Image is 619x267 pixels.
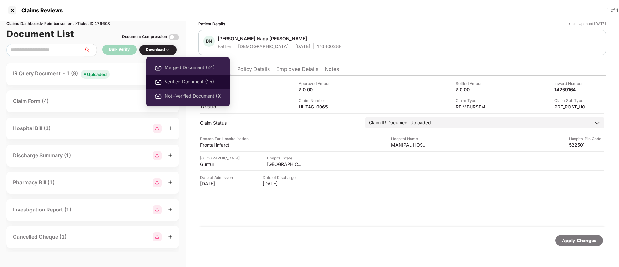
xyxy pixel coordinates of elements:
[165,47,170,53] img: svg+xml;base64,PHN2ZyBpZD0iRHJvcGRvd24tMzJ4MzIiIHhtbG5zPSJodHRwOi8vd3d3LnczLm9yZy8yMDAwL3N2ZyIgd2...
[200,155,240,161] div: [GEOGRAPHIC_DATA]
[276,66,318,75] li: Employee Details
[200,142,236,148] div: Frontal infarct
[325,66,339,75] li: Notes
[299,87,334,93] div: ₹ 0.00
[168,234,173,239] span: plus
[84,44,97,56] button: search
[87,71,107,77] div: Uploaded
[237,66,270,75] li: Policy Details
[299,80,334,87] div: Approved Amount
[200,161,236,167] div: Guntur
[153,205,162,214] img: svg+xml;base64,PHN2ZyBpZD0iR3JvdXBfMjg4MTMiIGRhdGEtbmFtZT0iR3JvdXAgMjg4MTMiIHhtbG5zPSJodHRwOi8vd3...
[109,46,130,53] div: Bulk Verify
[218,36,307,42] div: [PERSON_NAME] Naga [PERSON_NAME]
[391,142,427,148] div: MANIPAL HOSPITALS
[456,104,491,110] div: REIMBURSEMENT
[554,104,590,110] div: PRE_POST_HOSPITALIZATION_REIMBURSEMENT
[200,120,359,126] div: Claim Status
[267,155,302,161] div: Hospital State
[13,69,110,79] div: IR Query Document - 1 (9)
[153,151,162,160] img: svg+xml;base64,PHN2ZyBpZD0iR3JvdXBfMjg4MTMiIGRhdGEtbmFtZT0iR3JvdXAgMjg4MTMiIHhtbG5zPSJodHRwOi8vd3...
[17,7,63,14] div: Claims Reviews
[369,119,431,126] div: Claim IR Document Uploaded
[6,27,74,41] h1: Document List
[153,178,162,187] img: svg+xml;base64,PHN2ZyBpZD0iR3JvdXBfMjg4MTMiIGRhdGEtbmFtZT0iR3JvdXAgMjg4MTMiIHhtbG5zPSJodHRwOi8vd3...
[456,98,491,104] div: Claim Type
[200,180,236,187] div: [DATE]
[299,104,334,110] div: HI-TAG-006579391(1)
[295,43,310,49] div: [DATE]
[238,43,289,49] div: [DEMOGRAPHIC_DATA]
[154,64,162,71] img: svg+xml;base64,PHN2ZyBpZD0iRG93bmxvYWQtMjB4MjAiIHhtbG5zPSJodHRwOi8vd3d3LnczLm9yZy8yMDAwL3N2ZyIgd2...
[6,21,179,27] div: Claims Dashboard > Reimbursement > Ticket ID 179608
[456,80,491,87] div: Settled Amount
[263,180,298,187] div: [DATE]
[568,21,606,27] div: *Last Updated [DATE]
[200,174,236,180] div: Date of Admission
[13,124,51,132] div: Hospital Bill (1)
[198,21,225,27] div: Patient Details
[122,34,167,40] div: Document Compression
[391,136,427,142] div: Hospital Name
[168,180,173,185] span: plus
[13,97,49,105] div: Claim Form (4)
[13,151,71,159] div: Discharge Summary (1)
[168,207,173,212] span: plus
[165,92,222,99] span: Not-Verified Document (9)
[606,7,619,14] div: 1 of 1
[203,36,215,47] div: DN
[153,124,162,133] img: svg+xml;base64,PHN2ZyBpZD0iR3JvdXBfMjg4MTMiIGRhdGEtbmFtZT0iR3JvdXAgMjg4MTMiIHhtbG5zPSJodHRwOi8vd3...
[13,233,66,241] div: Cancelled Cheque (1)
[562,237,596,244] div: Apply Changes
[554,80,590,87] div: Inward Number
[456,87,491,93] div: ₹ 0.00
[569,142,604,148] div: 522501
[168,126,173,130] span: plus
[13,206,71,214] div: Investigation Report (1)
[154,78,162,86] img: svg+xml;base64,PHN2ZyBpZD0iRG93bmxvYWQtMjB4MjAiIHhtbG5zPSJodHRwOi8vd3d3LnczLm9yZy8yMDAwL3N2ZyIgd2...
[146,47,170,53] div: Download
[154,92,162,100] img: svg+xml;base64,PHN2ZyBpZD0iRG93bmxvYWQtMjB4MjAiIHhtbG5zPSJodHRwOi8vd3d3LnczLm9yZy8yMDAwL3N2ZyIgd2...
[554,98,590,104] div: Claim Sub Type
[13,179,55,187] div: Pharmacy Bill (1)
[153,232,162,241] img: svg+xml;base64,PHN2ZyBpZD0iR3JvdXBfMjg4MTMiIGRhdGEtbmFtZT0iR3JvdXAgMjg4MTMiIHhtbG5zPSJodHRwOi8vd3...
[299,98,334,104] div: Claim Number
[168,153,173,158] span: plus
[317,43,341,49] div: 17640028F
[267,161,302,167] div: [GEOGRAPHIC_DATA]
[218,43,231,49] div: Father
[594,120,601,126] img: downArrowIcon
[554,87,590,93] div: 14269164
[569,136,604,142] div: Hospital Pin Code
[165,78,222,85] span: Verified Document (15)
[84,47,97,53] span: search
[263,174,298,180] div: Date of Discharge
[165,64,222,71] span: Merged Document (24)
[169,32,179,42] img: svg+xml;base64,PHN2ZyBpZD0iVG9nZ2xlLTMyeDMyIiB4bWxucz0iaHR0cDovL3d3dy53My5vcmcvMjAwMC9zdmciIHdpZH...
[200,136,249,142] div: Reason For Hospitalisation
